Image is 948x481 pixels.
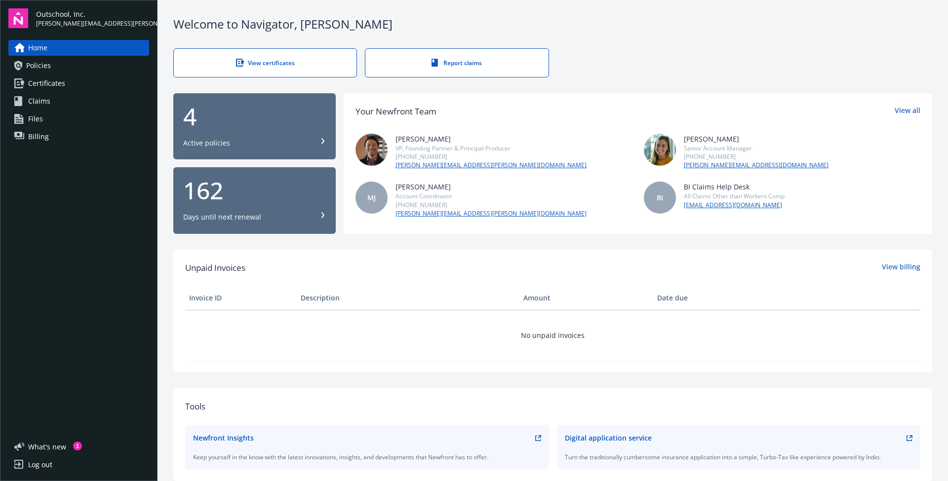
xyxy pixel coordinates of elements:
div: Turn the traditionally cumbersome insurance application into a simple, Turbo-Tax like experience ... [565,453,913,461]
div: Account Coordinator [395,192,587,200]
div: [PHONE_NUMBER] [395,152,587,161]
div: Welcome to Navigator , [PERSON_NAME] [173,16,932,33]
a: Billing [8,129,149,145]
button: What's new1 [8,442,82,452]
a: View all [895,105,920,118]
button: 4Active policies [173,93,336,160]
div: 4 [183,105,326,128]
a: [PERSON_NAME][EMAIL_ADDRESS][DOMAIN_NAME] [684,161,829,170]
span: [PERSON_NAME][EMAIL_ADDRESS][PERSON_NAME][DOMAIN_NAME] [36,19,149,28]
img: photo [644,134,676,166]
button: 162Days until next renewal [173,167,336,234]
th: Invoice ID [185,286,297,310]
div: VP, Founding Partner & Principal Producer [395,144,587,152]
div: Tools [185,400,920,413]
a: [EMAIL_ADDRESS][DOMAIN_NAME] [684,201,785,210]
span: Home [28,40,47,56]
a: View certificates [173,48,357,77]
span: BI [657,192,663,203]
span: Outschool, Inc. [36,9,149,19]
div: View certificates [194,59,337,67]
span: Policies [26,58,51,74]
div: Days until next renewal [183,212,261,222]
span: Claims [28,93,50,109]
div: 162 [183,179,326,202]
a: View billing [882,261,920,274]
div: 1 [73,442,82,450]
div: BI Claims Help Desk [684,182,785,192]
a: Policies [8,58,149,74]
a: Certificates [8,75,149,91]
a: Report claims [365,48,549,77]
a: Files [8,111,149,127]
div: Keep yourself in the know with the latest innovations, insights, and developments that Newfront h... [193,453,541,461]
div: Senior Account Manager [684,144,829,152]
button: Outschool, Inc.[PERSON_NAME][EMAIL_ADDRESS][PERSON_NAME][DOMAIN_NAME] [36,8,149,28]
th: Date due [653,286,765,310]
a: [PERSON_NAME][EMAIL_ADDRESS][PERSON_NAME][DOMAIN_NAME] [395,209,587,218]
img: photo [355,134,388,166]
div: Newfront Insights [193,433,254,443]
span: What ' s new [28,442,66,452]
img: navigator-logo.svg [8,8,28,28]
a: [PERSON_NAME][EMAIL_ADDRESS][PERSON_NAME][DOMAIN_NAME] [395,161,587,170]
a: Claims [8,93,149,109]
span: Billing [28,129,49,145]
div: [PERSON_NAME] [395,182,587,192]
div: Digital application service [565,433,652,443]
div: All Claims Other than Workers Comp [684,192,785,200]
div: Your Newfront Team [355,105,436,118]
div: Report claims [385,59,528,67]
div: [PHONE_NUMBER] [684,152,829,161]
div: [PERSON_NAME] [395,134,587,144]
th: Description [297,286,519,310]
a: Home [8,40,149,56]
span: Files [28,111,43,127]
div: Log out [28,457,52,473]
div: Active policies [183,138,230,148]
div: [PERSON_NAME] [684,134,829,144]
div: [PHONE_NUMBER] [395,201,587,209]
td: No unpaid invoices [185,310,920,360]
span: Certificates [28,75,65,91]
span: MJ [367,192,376,203]
th: Amount [519,286,653,310]
span: Unpaid Invoices [185,261,245,274]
